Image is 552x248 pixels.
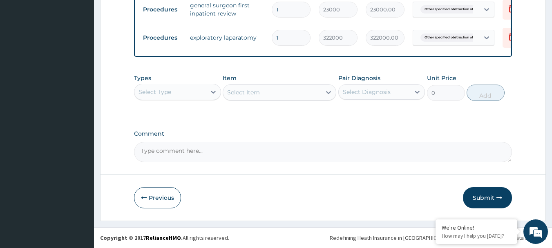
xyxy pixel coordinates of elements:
span: Other specified obstruction of... [420,5,480,13]
img: d_794563401_company_1708531726252_794563401 [15,41,33,61]
label: Pair Diagnosis [338,74,380,82]
label: Unit Price [427,74,456,82]
footer: All rights reserved. [94,227,552,248]
span: We're online! [47,73,113,155]
div: We're Online! [442,224,511,231]
div: Minimize live chat window [134,4,154,24]
button: Previous [134,187,181,208]
div: Select Type [139,88,171,96]
label: Types [134,75,151,82]
p: How may I help you today? [442,232,511,239]
strong: Copyright © 2017 . [100,234,183,241]
a: RelianceHMO [146,234,181,241]
label: Item [223,74,237,82]
button: Submit [463,187,512,208]
td: Procedures [139,2,186,17]
td: exploratory laparatomy [186,29,268,46]
span: Other specified obstruction of... [420,34,480,42]
textarea: Type your message and hit 'Enter' [4,163,156,192]
div: Select Diagnosis [343,88,391,96]
td: Procedures [139,30,186,45]
div: Chat with us now [42,46,137,56]
div: Redefining Heath Insurance in [GEOGRAPHIC_DATA] using Telemedicine and Data Science! [330,234,546,242]
button: Add [467,85,505,101]
label: Comment [134,130,512,137]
